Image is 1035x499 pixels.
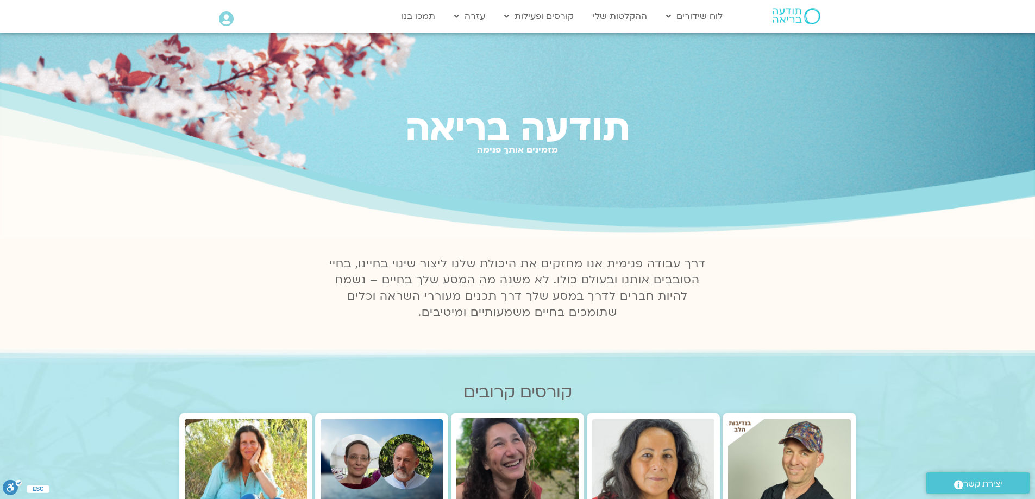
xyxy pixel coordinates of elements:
[179,383,856,402] h2: קורסים קרובים
[499,6,579,27] a: קורסים ופעילות
[926,472,1030,494] a: יצירת קשר
[396,6,441,27] a: תמכו בנו
[661,6,728,27] a: לוח שידורים
[773,8,820,24] img: תודעה בריאה
[963,477,1002,491] span: יצירת קשר
[323,256,712,321] p: דרך עבודה פנימית אנו מחזקים את היכולת שלנו ליצור שינוי בחיינו, בחיי הסובבים אותנו ובעולם כולו. לא...
[587,6,653,27] a: ההקלטות שלי
[449,6,491,27] a: עזרה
